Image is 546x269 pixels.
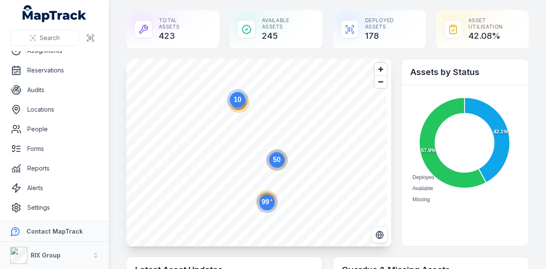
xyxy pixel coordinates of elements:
tspan: + [270,198,273,202]
a: MapTrack [23,5,87,22]
button: Zoom out [375,75,387,88]
a: Reservations [7,62,102,79]
button: Search [10,30,79,46]
a: Alerts [7,179,102,197]
a: People [7,121,102,138]
text: 50 [273,156,281,163]
h2: Assets by Status [410,66,520,78]
a: Forms [7,140,102,157]
a: Reports [7,160,102,177]
span: Missing [412,197,430,202]
canvas: Map [126,59,387,246]
strong: Contact MapTrack [26,228,83,235]
text: 10 [234,96,241,103]
button: Zoom in [375,63,387,75]
a: Audits [7,81,102,98]
span: Deployed [412,174,434,180]
span: Search [40,34,60,42]
strong: RIX Group [31,252,61,259]
button: Switch to Satellite View [372,227,388,243]
text: 99 [261,198,273,205]
a: Locations [7,101,102,118]
a: Settings [7,199,102,216]
span: Available [412,185,433,191]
